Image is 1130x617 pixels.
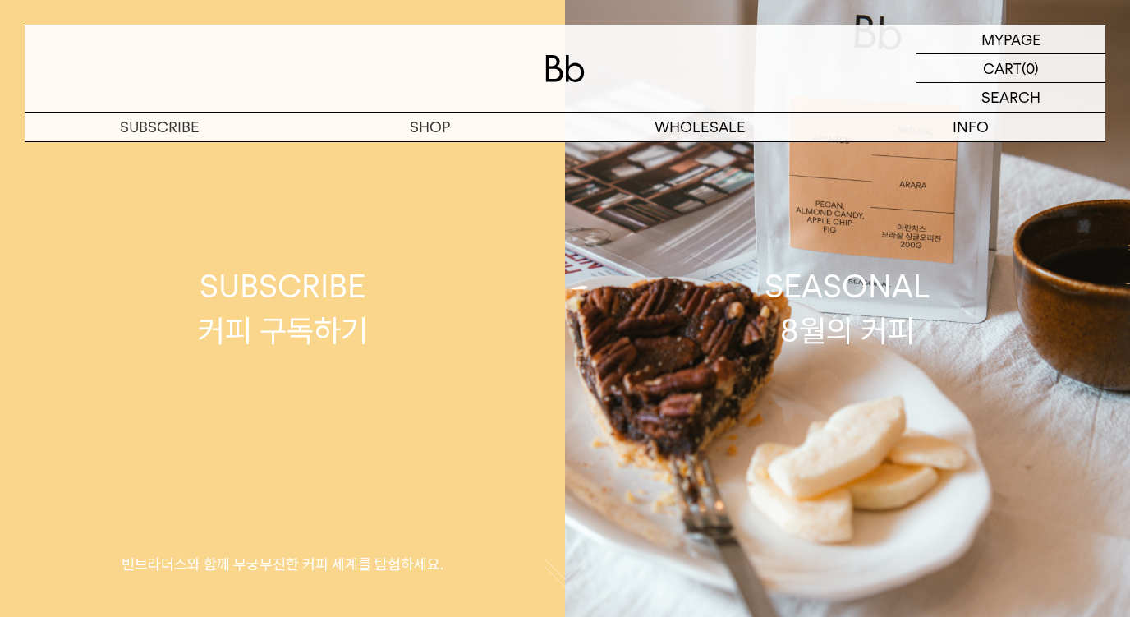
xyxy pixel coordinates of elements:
p: INFO [835,113,1105,141]
div: SEASONAL 8월의 커피 [765,265,930,352]
div: SUBSCRIBE 커피 구독하기 [198,265,368,352]
a: SUBSCRIBE [25,113,295,141]
a: SHOP [295,113,565,141]
p: SEARCH [981,83,1040,112]
img: 로고 [545,55,585,82]
p: CART [983,54,1022,82]
p: (0) [1022,54,1039,82]
a: CART (0) [916,54,1105,83]
p: MYPAGE [981,25,1041,53]
p: WHOLESALE [565,113,835,141]
a: MYPAGE [916,25,1105,54]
